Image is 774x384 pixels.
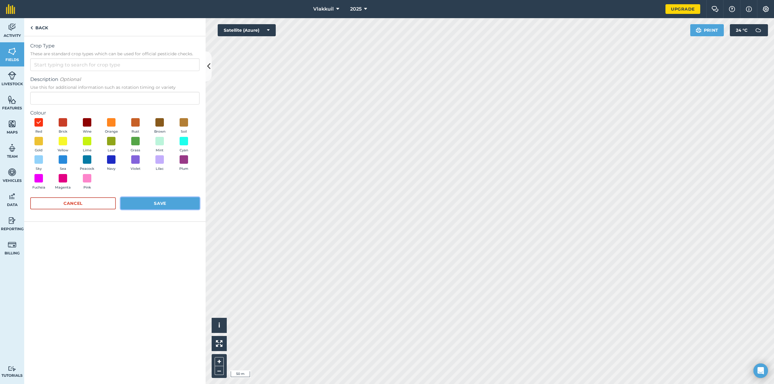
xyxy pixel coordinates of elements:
[179,166,188,172] span: Plum
[107,166,115,172] span: Navy
[35,148,43,153] span: Gold
[753,363,768,378] div: Open Intercom Messenger
[30,76,200,83] span: Description
[8,192,16,201] img: svg+xml;base64,PD94bWwgdmVyc2lvbj0iMS4wIiBlbmNvZGluZz0idXRmLTgiPz4KPCEtLSBHZW5lcmF0b3I6IEFkb2JlIE...
[218,24,276,36] button: Satellite (Azure)
[154,129,165,134] span: Brown
[8,144,16,153] img: svg+xml;base64,PD94bWwgdmVyc2lvbj0iMS4wIiBlbmNvZGluZz0idXRmLTgiPz4KPCEtLSBHZW5lcmF0b3I6IEFkb2JlIE...
[60,166,66,172] span: Sea
[24,18,54,36] a: Back
[54,137,71,153] button: Yellow
[79,174,96,190] button: Pink
[30,51,200,57] span: These are standard crop types which can be used for official pesticide checks.
[181,129,187,134] span: Soil
[215,366,224,375] button: –
[313,5,334,13] span: Vlakkuil
[83,185,91,190] span: Pink
[711,6,719,12] img: Two speech bubbles overlapping with the left bubble in the forefront
[151,155,168,172] button: Lilac
[156,166,164,172] span: Lilac
[121,197,200,209] button: Save
[30,155,47,172] button: Sky
[690,24,724,36] button: Print
[8,47,16,56] img: svg+xml;base64,PHN2ZyB4bWxucz0iaHR0cDovL3d3dy53My5vcmcvMjAwMC9zdmciIHdpZHRoPSI1NiIgaGVpZ2h0PSI2MC...
[350,5,362,13] span: 2025
[54,155,71,172] button: Sea
[728,6,736,12] img: A question mark icon
[212,318,227,333] button: i
[8,240,16,249] img: svg+xml;base64,PD94bWwgdmVyc2lvbj0iMS4wIiBlbmNvZGluZz0idXRmLTgiPz4KPCEtLSBHZW5lcmF0b3I6IEFkb2JlIE...
[8,71,16,80] img: svg+xml;base64,PD94bWwgdmVyc2lvbj0iMS4wIiBlbmNvZGluZz0idXRmLTgiPz4KPCEtLSBHZW5lcmF0b3I6IEFkb2JlIE...
[79,155,96,172] button: Peacock
[730,24,768,36] button: 24 °C
[105,129,118,134] span: Orange
[752,24,764,36] img: svg+xml;base64,PD94bWwgdmVyc2lvbj0iMS4wIiBlbmNvZGluZz0idXRmLTgiPz4KPCEtLSBHZW5lcmF0b3I6IEFkb2JlIE...
[55,185,71,190] span: Magenta
[32,185,45,190] span: Fuchsia
[151,137,168,153] button: Mint
[665,4,700,14] a: Upgrade
[8,95,16,104] img: svg+xml;base64,PHN2ZyB4bWxucz0iaHR0cDovL3d3dy53My5vcmcvMjAwMC9zdmciIHdpZHRoPSI1NiIgaGVpZ2h0PSI2MC...
[108,148,115,153] span: Leaf
[79,118,96,134] button: Wine
[6,4,15,14] img: fieldmargin Logo
[57,148,68,153] span: Yellow
[36,166,42,172] span: Sky
[103,118,120,134] button: Orange
[36,119,41,126] img: svg+xml;base64,PHN2ZyB4bWxucz0iaHR0cDovL3d3dy53My5vcmcvMjAwMC9zdmciIHdpZHRoPSIxOCIgaGVpZ2h0PSIyNC...
[216,340,223,347] img: Four arrows, one pointing top left, one top right, one bottom right and the last bottom left
[218,321,220,329] span: i
[79,137,96,153] button: Lime
[30,42,200,50] span: Crop Type
[8,216,16,225] img: svg+xml;base64,PD94bWwgdmVyc2lvbj0iMS4wIiBlbmNvZGluZz0idXRmLTgiPz4KPCEtLSBHZW5lcmF0b3I6IEFkb2JlIE...
[30,118,47,134] button: Red
[132,129,139,134] span: Rust
[156,148,164,153] span: Mint
[127,155,144,172] button: Violet
[736,24,747,36] span: 24 ° C
[80,166,94,172] span: Peacock
[175,118,192,134] button: Soil
[180,148,188,153] span: Cyan
[215,357,224,366] button: +
[127,118,144,134] button: Rust
[30,24,33,31] img: svg+xml;base64,PHN2ZyB4bWxucz0iaHR0cDovL3d3dy53My5vcmcvMjAwMC9zdmciIHdpZHRoPSI5IiBoZWlnaHQ9IjI0Ii...
[696,27,701,34] img: svg+xml;base64,PHN2ZyB4bWxucz0iaHR0cDovL3d3dy53My5vcmcvMjAwMC9zdmciIHdpZHRoPSIxOSIgaGVpZ2h0PSIyNC...
[8,23,16,32] img: svg+xml;base64,PD94bWwgdmVyc2lvbj0iMS4wIiBlbmNvZGluZz0idXRmLTgiPz4KPCEtLSBHZW5lcmF0b3I6IEFkb2JlIE...
[30,58,200,71] input: Start typing to search for crop type
[59,129,67,134] span: Brick
[762,6,769,12] img: A cog icon
[131,166,141,172] span: Violet
[131,148,140,153] span: Grass
[746,5,752,13] img: svg+xml;base64,PHN2ZyB4bWxucz0iaHR0cDovL3d3dy53My5vcmcvMjAwMC9zdmciIHdpZHRoPSIxNyIgaGVpZ2h0PSIxNy...
[83,129,92,134] span: Wine
[30,109,200,117] label: Colour
[30,174,47,190] button: Fuchsia
[30,137,47,153] button: Gold
[103,137,120,153] button: Leaf
[35,129,42,134] span: Red
[8,168,16,177] img: svg+xml;base64,PD94bWwgdmVyc2lvbj0iMS4wIiBlbmNvZGluZz0idXRmLTgiPz4KPCEtLSBHZW5lcmF0b3I6IEFkb2JlIE...
[151,118,168,134] button: Brown
[60,76,81,82] em: Optional
[8,366,16,372] img: svg+xml;base64,PD94bWwgdmVyc2lvbj0iMS4wIiBlbmNvZGluZz0idXRmLTgiPz4KPCEtLSBHZW5lcmF0b3I6IEFkb2JlIE...
[30,84,200,90] span: Use this for additional information such as rotation timing or variety
[83,148,92,153] span: Lime
[175,137,192,153] button: Cyan
[103,155,120,172] button: Navy
[30,197,116,209] button: Cancel
[175,155,192,172] button: Plum
[8,119,16,128] img: svg+xml;base64,PHN2ZyB4bWxucz0iaHR0cDovL3d3dy53My5vcmcvMjAwMC9zdmciIHdpZHRoPSI1NiIgaGVpZ2h0PSI2MC...
[54,118,71,134] button: Brick
[127,137,144,153] button: Grass
[54,174,71,190] button: Magenta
